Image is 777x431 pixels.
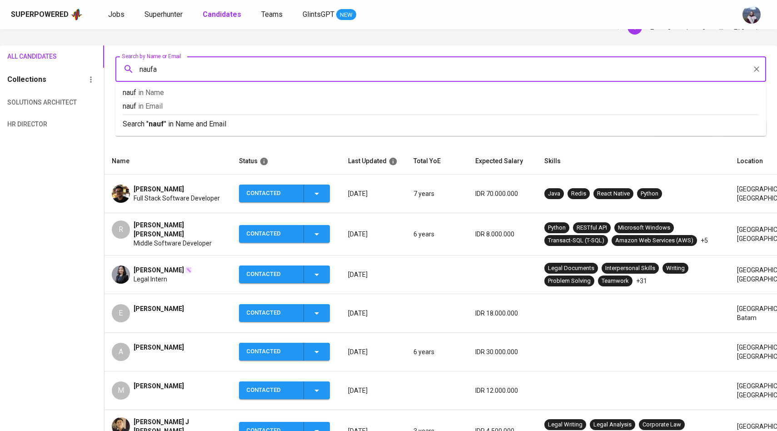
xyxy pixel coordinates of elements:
p: [DATE] [348,347,399,356]
th: Expected Salary [468,148,537,175]
div: M [112,381,130,400]
th: Total YoE [406,148,468,175]
div: Python [641,190,658,198]
span: Full Stack Software Developer [134,194,220,203]
div: Contacted [246,225,296,243]
span: [PERSON_NAME] [134,266,184,275]
div: Contacted [246,304,296,322]
div: Microsoft Windows [618,224,670,232]
th: Name [105,148,232,175]
div: R [112,221,130,239]
b: nauf [149,120,164,128]
p: IDR 30.000.000 [475,347,530,356]
span: [PERSON_NAME] [134,185,184,194]
span: [PERSON_NAME] [134,381,184,391]
span: Middle Software Developer [134,239,212,248]
div: Writing [666,264,685,273]
span: HR Director [7,119,57,130]
div: Contacted [246,266,296,283]
p: [DATE] [348,386,399,395]
div: Contacted [246,381,296,399]
div: Amazon Web Services (AWS) [615,236,693,245]
span: [PERSON_NAME] [PERSON_NAME] [134,221,224,239]
div: Legal Analysis [593,421,632,429]
div: E [112,304,130,322]
p: 7 years [413,189,461,198]
span: Legal Intern [134,275,167,284]
span: NEW [336,10,356,20]
p: IDR 8.000.000 [475,230,530,239]
span: [PERSON_NAME] [134,304,184,313]
div: Superpowered [11,10,69,20]
button: Contacted [239,225,330,243]
div: Contacted [246,343,296,361]
th: Status [232,148,341,175]
div: Java [548,190,560,198]
span: Solutions Architect [7,97,57,108]
span: Jobs [108,10,125,19]
div: Contacted [246,185,296,202]
p: IDR 18.000.000 [475,309,530,318]
p: 6 years [413,230,461,239]
a: GlintsGPT NEW [303,9,356,20]
div: Legal Writing [548,421,583,429]
img: e714245578977dec75f2ba18165e65a7.jpeg [112,185,130,203]
button: Contacted [239,266,330,283]
p: +5 [701,236,708,245]
p: nauf [123,87,759,98]
div: Problem Solving [548,277,591,286]
a: Jobs [108,9,126,20]
p: 6 years [413,347,461,356]
div: Python [548,224,566,232]
img: app logo [70,8,83,21]
p: [DATE] [348,230,399,239]
p: IDR 12.000.000 [475,386,530,395]
div: Teamwork [602,277,629,286]
div: Interpersonal Skills [605,264,655,273]
img: magic_wand.svg [185,266,192,274]
div: Corporate Law [643,421,681,429]
p: Search " " in Name and Email [123,119,759,130]
a: Candidates [203,9,243,20]
span: Superhunter [144,10,183,19]
button: Contacted [239,381,330,399]
span: in Email [138,102,163,110]
p: [DATE] [348,309,399,318]
div: Redis [571,190,586,198]
button: Contacted [239,185,330,202]
span: [PERSON_NAME] [134,343,184,352]
span: All Candidates [7,51,57,62]
p: +31 [636,276,647,286]
span: Teams [261,10,283,19]
th: Skills [537,148,730,175]
button: Contacted [239,304,330,322]
b: Candidates [203,10,241,19]
span: in Name [138,88,164,97]
div: RESTful API [577,224,607,232]
a: Superhunter [144,9,184,20]
p: [DATE] [348,189,399,198]
a: Superpoweredapp logo [11,8,83,21]
h6: Collections [7,73,46,86]
div: Transact-SQL (T-SQL) [548,236,604,245]
button: Clear [750,63,763,75]
div: Legal Documents [548,264,594,273]
p: IDR 70.000.000 [475,189,530,198]
th: Last Updated [341,148,406,175]
span: GlintsGPT [303,10,334,19]
p: nauf [123,101,759,112]
img: christine.raharja@glints.com [742,5,761,24]
button: Contacted [239,343,330,361]
img: a176cc25401687998ef2ffe2e494384c.jpg [112,266,130,284]
p: [DATE] [348,270,399,279]
div: A [112,343,130,361]
a: Teams [261,9,284,20]
div: React Native [597,190,630,198]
